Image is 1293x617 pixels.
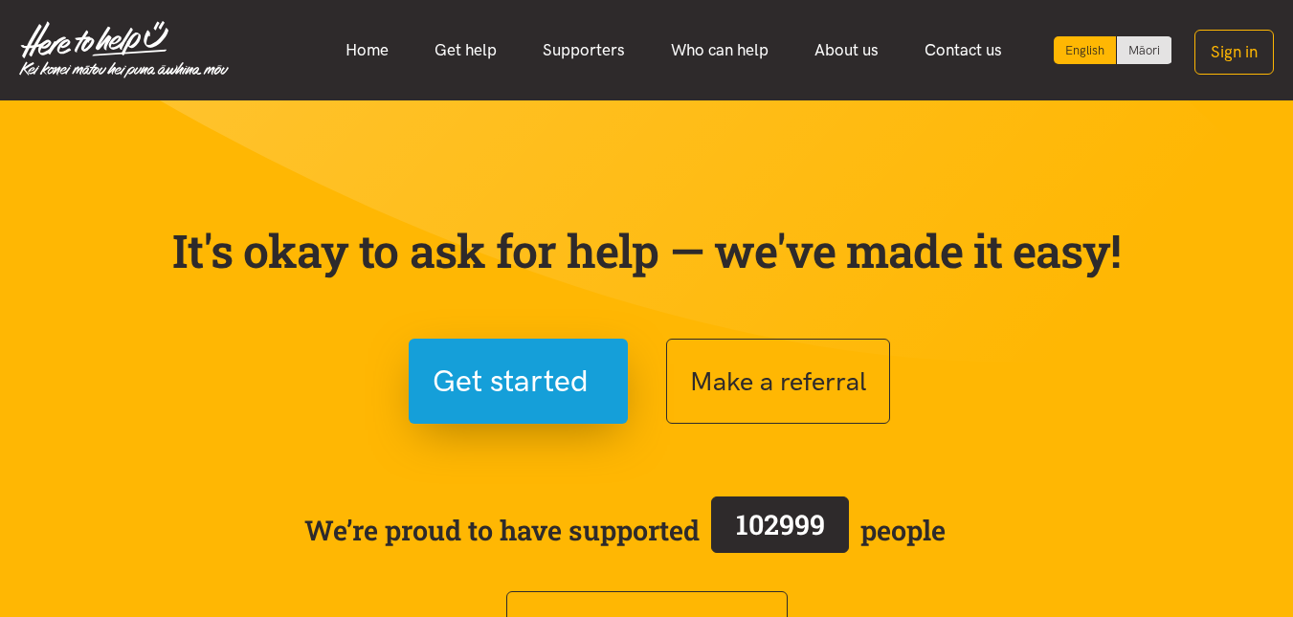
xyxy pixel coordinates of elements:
[1117,36,1171,64] a: Switch to Te Reo Māori
[1054,36,1172,64] div: Language toggle
[323,30,412,71] a: Home
[409,339,628,424] button: Get started
[520,30,648,71] a: Supporters
[1194,30,1274,75] button: Sign in
[433,357,589,406] span: Get started
[791,30,902,71] a: About us
[1054,36,1117,64] div: Current language
[168,223,1126,278] p: It's okay to ask for help — we've made it easy!
[666,339,890,424] button: Make a referral
[700,493,860,567] a: 102999
[304,493,946,567] span: We’re proud to have supported people
[412,30,520,71] a: Get help
[648,30,791,71] a: Who can help
[736,506,825,542] span: 102999
[19,21,229,78] img: Home
[902,30,1025,71] a: Contact us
